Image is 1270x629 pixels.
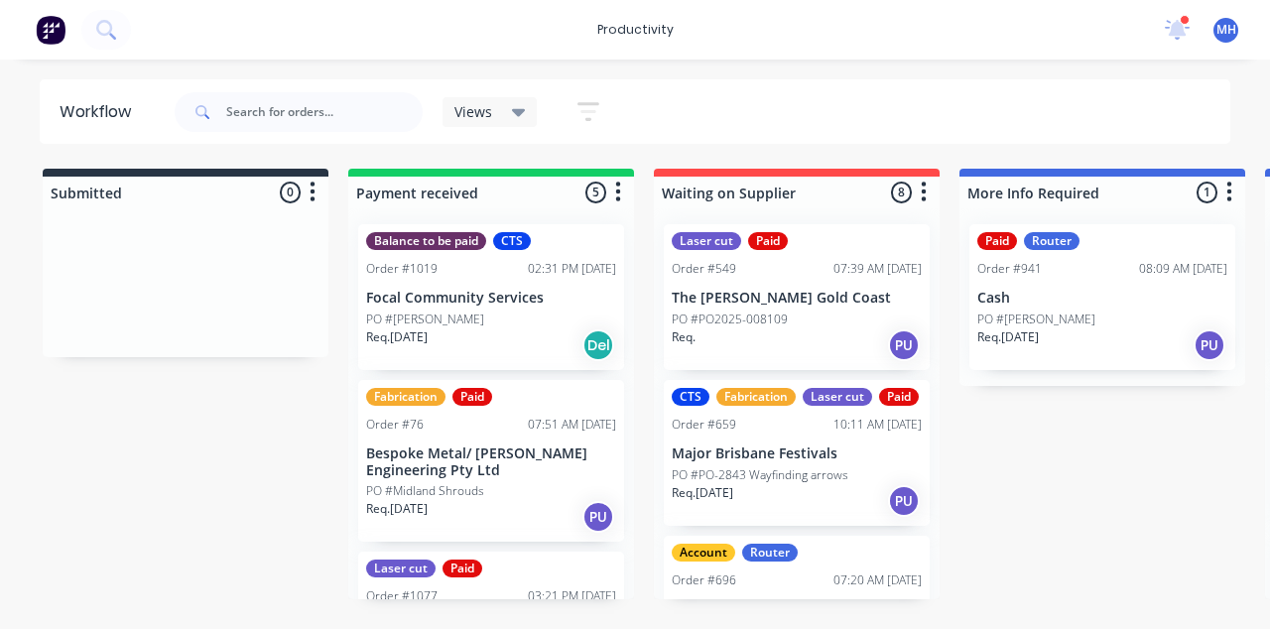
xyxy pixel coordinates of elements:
div: CTSFabricationLaser cutPaidOrder #65910:11 AM [DATE]Major Brisbane FestivalsPO #PO-2843 Wayfindin... [664,380,930,526]
div: Order #659 [672,416,736,434]
span: Views [454,101,492,122]
div: FabricationPaidOrder #7607:51 AM [DATE]Bespoke Metal/ [PERSON_NAME] Engineering Pty LtdPO #Midlan... [358,380,624,543]
div: Account [672,544,735,562]
p: PO #[PERSON_NAME] [366,311,484,328]
div: 03:21 PM [DATE] [528,587,616,605]
p: Req. [DATE] [977,328,1039,346]
div: CTS [672,388,709,406]
span: MH [1216,21,1236,39]
div: Del [582,329,614,361]
div: Balance to be paid [366,232,486,250]
div: Order #76 [366,416,424,434]
div: Paid [452,388,492,406]
p: Major Brisbane Festivals [672,445,922,462]
div: Laser cutPaidOrder #54907:39 AM [DATE]The [PERSON_NAME] Gold CoastPO #PO2025-008109Req.PU [664,224,930,370]
div: Router [742,544,798,562]
p: PO #PO-2843 Wayfinding arrows [672,466,848,484]
div: Paid [748,232,788,250]
p: Req. [DATE] [366,328,428,346]
div: Order #1077 [366,587,438,605]
div: Fabrication [366,388,445,406]
div: Fabrication [716,388,796,406]
div: PU [582,501,614,533]
div: productivity [587,15,684,45]
div: Laser cut [672,232,741,250]
p: Cash [977,290,1227,307]
div: CTS [493,232,531,250]
div: PU [888,329,920,361]
div: 07:51 AM [DATE] [528,416,616,434]
div: 07:39 AM [DATE] [833,260,922,278]
p: The [PERSON_NAME] Gold Coast [672,290,922,307]
div: Laser cut [803,388,872,406]
div: PU [1194,329,1225,361]
div: Router [1024,232,1079,250]
p: Req. [672,328,696,346]
div: 10:11 AM [DATE] [833,416,922,434]
div: Order #549 [672,260,736,278]
p: PO #PO2025-008109 [672,311,788,328]
p: Req. [DATE] [672,484,733,502]
div: PU [888,485,920,517]
div: Laser cut [366,560,436,577]
p: Req. [DATE] [366,500,428,518]
div: Order #1019 [366,260,438,278]
div: Order #696 [672,571,736,589]
div: Balance to be paidCTSOrder #101902:31 PM [DATE]Focal Community ServicesPO #[PERSON_NAME]Req.[DATE... [358,224,624,370]
input: Search for orders... [226,92,423,132]
div: PaidRouterOrder #94108:09 AM [DATE]CashPO #[PERSON_NAME]Req.[DATE]PU [969,224,1235,370]
p: PO #[PERSON_NAME] [977,311,1095,328]
div: Paid [977,232,1017,250]
div: 07:20 AM [DATE] [833,571,922,589]
div: Workflow [60,100,141,124]
div: Paid [443,560,482,577]
p: Bespoke Metal/ [PERSON_NAME] Engineering Pty Ltd [366,445,616,479]
div: 02:31 PM [DATE] [528,260,616,278]
div: 08:09 AM [DATE] [1139,260,1227,278]
div: Order #941 [977,260,1042,278]
p: PO #Midland Shrouds [366,482,484,500]
div: Paid [879,388,919,406]
p: Focal Community Services [366,290,616,307]
img: Factory [36,15,65,45]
